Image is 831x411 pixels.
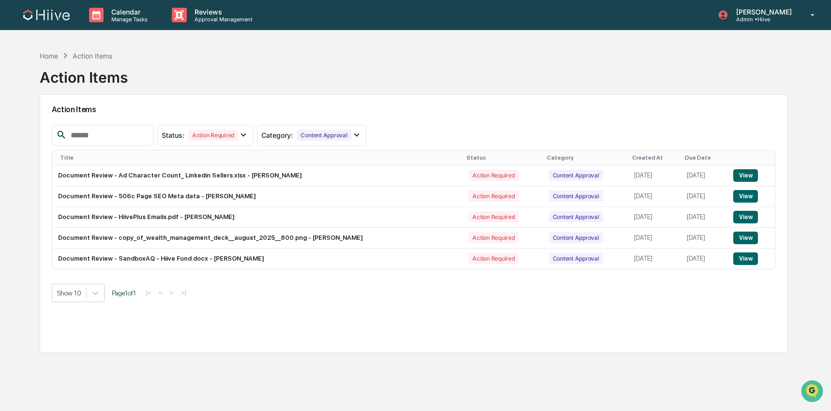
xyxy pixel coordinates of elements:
[23,10,70,20] img: logo
[104,16,152,23] p: Manage Tasks
[52,249,463,269] td: Document Review - SandboxAQ - Hiive Fund.docx - [PERSON_NAME]
[52,228,463,249] td: Document Review - copy_of_wealth_management_deck__august_2025__800.png - [PERSON_NAME]
[19,122,62,132] span: Preclearance
[80,122,120,132] span: Attestations
[733,190,758,203] button: View
[468,232,518,243] div: Action Required
[800,379,826,405] iframe: Open customer support
[52,207,463,228] td: Document Review - HiivePlus Emails.pdf - [PERSON_NAME]
[167,289,177,297] button: >
[165,77,176,88] button: Start new chat
[112,289,136,297] span: Page 1 of 1
[33,84,122,91] div: We're available if you need us!
[733,213,758,220] a: View
[468,170,518,181] div: Action Required
[70,123,78,131] div: 🗄️
[681,165,727,186] td: [DATE]
[681,207,727,228] td: [DATE]
[52,186,463,207] td: Document Review - 506c Page SEO Meta data - [PERSON_NAME]
[6,136,65,154] a: 🔎Data Lookup
[733,211,758,223] button: View
[467,154,539,161] div: Status
[628,228,681,249] td: [DATE]
[10,20,176,36] p: How can we help?
[628,186,681,207] td: [DATE]
[628,207,681,228] td: [DATE]
[685,154,724,161] div: Due Date
[733,172,758,179] a: View
[681,228,727,249] td: [DATE]
[733,234,758,241] a: View
[549,170,603,181] div: Content Approval
[549,232,603,243] div: Content Approval
[468,253,518,264] div: Action Required
[187,16,257,23] p: Approval Management
[104,8,152,16] p: Calendar
[297,130,351,141] div: Content Approval
[681,186,727,207] td: [DATE]
[33,74,159,84] div: Start new chat
[728,16,797,23] p: Admin • Hiive
[681,249,727,269] td: [DATE]
[156,289,166,297] button: <
[549,211,603,222] div: Content Approval
[162,131,184,139] span: Status :
[733,192,758,200] a: View
[40,61,128,86] div: Action Items
[188,130,238,141] div: Action Required
[549,191,603,202] div: Content Approval
[40,52,58,60] div: Home
[733,252,758,265] button: View
[60,154,459,161] div: Title
[10,141,17,149] div: 🔎
[73,52,112,60] div: Action Items
[468,191,518,202] div: Action Required
[628,165,681,186] td: [DATE]
[632,154,677,161] div: Created At
[468,211,518,222] div: Action Required
[628,249,681,269] td: [DATE]
[68,163,117,171] a: Powered byPylon
[96,164,117,171] span: Pylon
[733,255,758,262] a: View
[10,74,27,91] img: 1746055101610-c473b297-6a78-478c-a979-82029cc54cd1
[10,123,17,131] div: 🖐️
[6,118,66,135] a: 🖐️Preclearance
[549,253,603,264] div: Content Approval
[733,169,758,182] button: View
[143,289,154,297] button: |<
[66,118,124,135] a: 🗄️Attestations
[178,289,189,297] button: >|
[52,105,775,114] h2: Action Items
[261,131,293,139] span: Category :
[733,232,758,244] button: View
[547,154,625,161] div: Category
[187,8,257,16] p: Reviews
[728,8,797,16] p: [PERSON_NAME]
[19,140,61,150] span: Data Lookup
[52,165,463,186] td: Document Review - Ad Character Count_ Linkedin Sellers.xlsx - [PERSON_NAME]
